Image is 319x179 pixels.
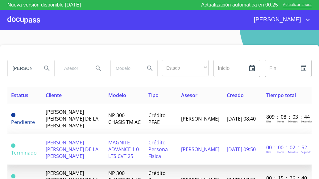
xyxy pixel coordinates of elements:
[108,139,139,160] span: MAGNITE ADVANCE 1 0 LTS CVT 25
[8,60,37,77] input: search
[266,150,271,154] p: Dias
[11,149,37,156] span: Terminado
[11,143,15,148] span: Terminado
[288,120,298,123] p: Minutos
[181,92,197,99] span: Asesor
[277,120,284,123] p: Horas
[108,92,126,99] span: Modelo
[283,2,312,8] span: Actualizar ahora
[227,146,256,153] span: [DATE] 09:50
[148,112,166,126] span: Crédito PFAE
[7,1,81,9] p: Nueva versión disponible [DATE]
[59,60,89,77] input: search
[249,15,304,25] span: [PERSON_NAME]
[277,150,284,154] p: Horas
[162,60,209,76] div: ​
[143,61,157,76] button: Search
[11,119,35,126] span: Pendiente
[266,113,308,120] p: 809 : 08 : 03 : 44
[11,92,28,99] span: Estatus
[46,109,98,129] span: [PERSON_NAME] [PERSON_NAME] DE LA [PERSON_NAME]
[181,115,219,122] span: [PERSON_NAME]
[91,61,106,76] button: Search
[288,150,298,154] p: Minutos
[266,120,271,123] p: Dias
[39,61,54,76] button: Search
[301,120,313,123] p: Segundos
[201,1,278,9] p: Actualización automatica en 00:25
[11,174,15,178] span: Terminado
[266,92,296,99] span: Tiempo total
[227,115,256,122] span: [DATE] 08:40
[46,92,62,99] span: Cliente
[111,60,140,77] input: search
[148,92,159,99] span: Tipo
[46,139,98,160] span: [PERSON_NAME] [PERSON_NAME] DE LA [PERSON_NAME]
[108,112,141,126] span: NP 300 CHASIS TM AC
[227,92,244,99] span: Creado
[11,113,15,117] span: Pendiente
[301,150,313,154] p: Segundos
[148,139,168,160] span: Crédito Persona Física
[249,15,312,25] button: account of current user
[181,146,219,153] span: [PERSON_NAME]
[266,144,308,151] p: 00 : 00 : 02 : 52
